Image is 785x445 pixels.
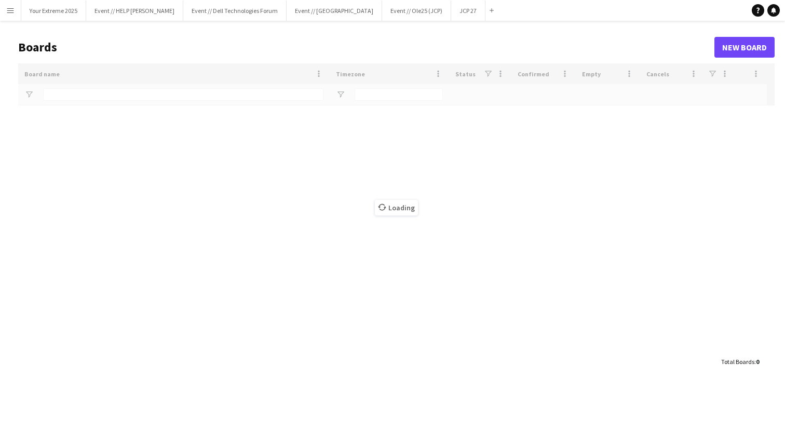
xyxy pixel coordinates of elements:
[756,358,759,366] span: 0
[721,352,759,372] div: :
[721,358,754,366] span: Total Boards
[714,37,775,58] a: New Board
[375,200,418,215] span: Loading
[18,39,714,55] h1: Boards
[21,1,86,21] button: Your Extreme 2025
[86,1,183,21] button: Event // HELP [PERSON_NAME]
[451,1,485,21] button: JCP 27
[183,1,287,21] button: Event // Dell Technologies Forum
[287,1,382,21] button: Event // [GEOGRAPHIC_DATA]
[382,1,451,21] button: Event // Ole25 (JCP)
